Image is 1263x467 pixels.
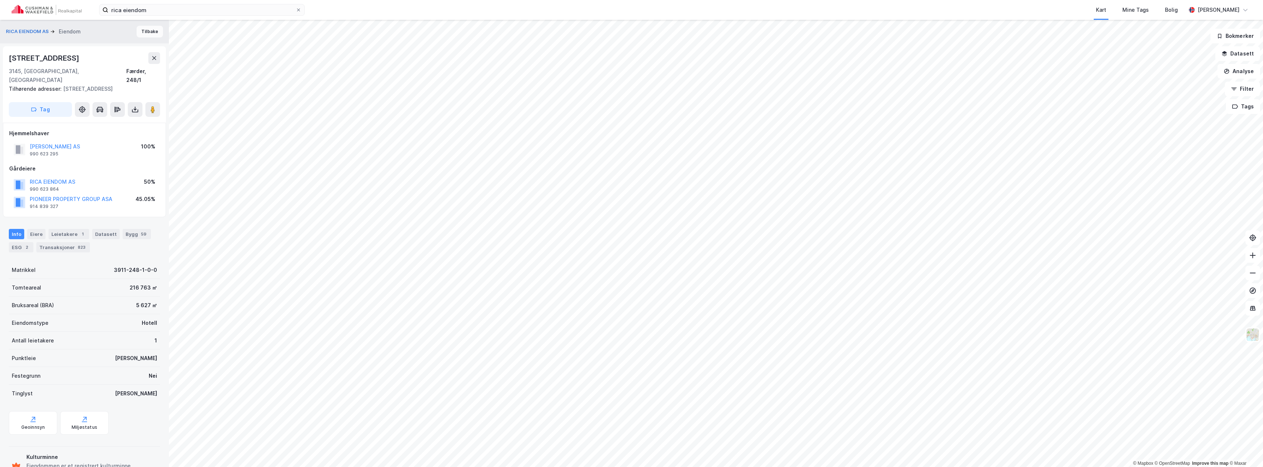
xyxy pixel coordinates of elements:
[27,229,46,239] div: Eiere
[114,266,157,274] div: 3911-248-1-0-0
[141,142,155,151] div: 100%
[30,151,58,157] div: 990 623 295
[30,204,58,209] div: 914 839 327
[1215,46,1260,61] button: Datasett
[9,67,126,85] div: 3145, [GEOGRAPHIC_DATA], [GEOGRAPHIC_DATA]
[48,229,89,239] div: Leietakere
[149,371,157,380] div: Nei
[12,283,41,292] div: Tomteareal
[9,52,81,64] div: [STREET_ADDRESS]
[142,319,157,327] div: Hotell
[9,102,72,117] button: Tag
[9,229,24,239] div: Info
[6,28,50,35] button: RICA EIENDOM AS
[9,164,160,173] div: Gårdeiere
[1192,461,1228,466] a: Improve this map
[1226,99,1260,114] button: Tags
[108,4,296,15] input: Søk på adresse, matrikkel, gårdeiere, leietakere eller personer
[1217,64,1260,79] button: Analyse
[79,230,86,238] div: 1
[12,266,36,274] div: Matrikkel
[76,244,87,251] div: 823
[1246,328,1260,342] img: Z
[137,26,163,37] button: Tilbake
[23,244,30,251] div: 2
[1210,29,1260,43] button: Bokmerker
[12,301,54,310] div: Bruksareal (BRA)
[1226,432,1263,467] iframe: Chat Widget
[12,5,82,15] img: cushman-wakefield-realkapital-logo.202ea83816669bd177139c58696a8fa1.svg
[155,336,157,345] div: 1
[1096,6,1106,14] div: Kart
[12,354,36,363] div: Punktleie
[59,27,81,36] div: Eiendom
[72,424,97,430] div: Miljøstatus
[9,129,160,138] div: Hjemmelshaver
[135,195,155,204] div: 45.05%
[115,354,157,363] div: [PERSON_NAME]
[1225,82,1260,96] button: Filter
[36,242,90,252] div: Transaksjoner
[1155,461,1190,466] a: OpenStreetMap
[130,283,157,292] div: 216 763 ㎡
[123,229,151,239] div: Bygg
[115,389,157,398] div: [PERSON_NAME]
[12,336,54,345] div: Antall leietakere
[92,229,120,239] div: Datasett
[30,186,59,192] div: 990 623 864
[1165,6,1178,14] div: Bolig
[9,242,33,252] div: ESG
[9,85,154,93] div: [STREET_ADDRESS]
[9,86,63,92] span: Tilhørende adresser:
[1198,6,1240,14] div: [PERSON_NAME]
[126,67,160,85] div: Færder, 248/1
[1133,461,1153,466] a: Mapbox
[12,389,33,398] div: Tinglyst
[1122,6,1149,14] div: Mine Tags
[136,301,157,310] div: 5 627 ㎡
[12,371,40,380] div: Festegrunn
[140,230,148,238] div: 59
[26,453,157,461] div: Kulturminne
[12,319,48,327] div: Eiendomstype
[144,177,155,186] div: 50%
[21,424,45,430] div: Geoinnsyn
[1226,432,1263,467] div: Kontrollprogram for chat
